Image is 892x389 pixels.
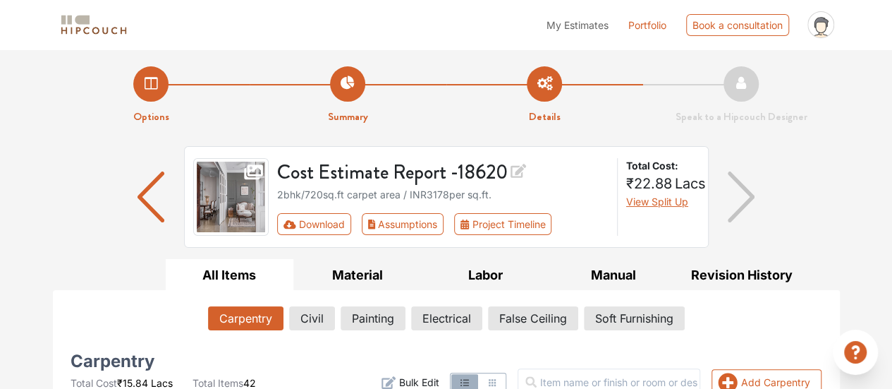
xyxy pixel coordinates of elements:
button: Painting [341,306,405,330]
span: Total Items [193,377,243,389]
button: Manual [549,259,678,291]
strong: Options [133,109,169,124]
button: Project Timeline [454,213,551,235]
button: Download [277,213,351,235]
img: logo-horizontal.svg [59,13,129,37]
strong: Details [529,109,561,124]
strong: Summary [328,109,368,124]
button: Assumptions [362,213,444,235]
img: arrow right [728,172,755,222]
div: Book a consultation [686,14,789,36]
button: Civil [289,306,335,330]
span: My Estimates [546,19,609,31]
div: First group [277,213,563,235]
span: Total Cost [71,377,117,389]
span: View Split Up [626,196,688,208]
button: Soft Furnishing [584,306,685,330]
span: ₹15.84 [117,377,148,389]
h5: Carpentry [71,356,154,367]
button: Material [293,259,422,291]
span: logo-horizontal.svg [59,9,129,41]
button: Labor [422,259,550,291]
a: Portfolio [628,18,666,32]
strong: Total Cost: [626,158,697,173]
button: All Items [166,259,294,291]
span: ₹22.88 [626,175,672,192]
button: View Split Up [626,194,688,209]
span: Lacs [151,377,173,389]
img: gallery [193,158,269,236]
button: Electrical [411,306,482,330]
span: Lacs [675,175,706,192]
img: arrow left [138,172,165,222]
div: 2bhk / 720 sq.ft carpet area / INR 3178 per sq.ft. [277,187,609,202]
button: False Ceiling [488,306,578,330]
strong: Speak to a Hipcouch Designer [676,109,807,124]
div: Toolbar with button groups [277,213,609,235]
button: Carpentry [208,306,283,330]
h3: Cost Estimate Report - 18620 [277,158,609,184]
button: Revision History [678,259,806,291]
